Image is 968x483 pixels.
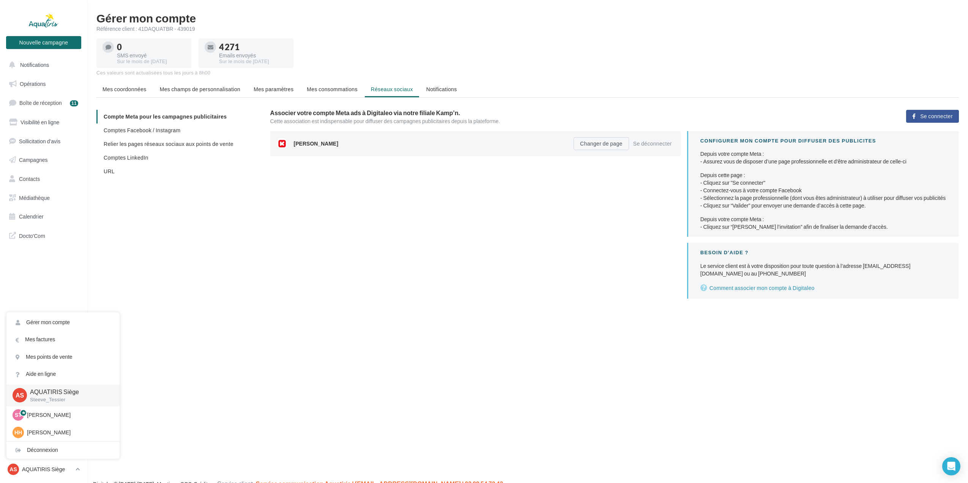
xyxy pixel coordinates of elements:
[426,86,457,92] span: Notifications
[5,190,83,206] a: Médiathèque
[19,176,40,182] span: Contacts
[27,429,110,436] p: [PERSON_NAME]
[942,457,960,475] div: Open Intercom Messenger
[22,466,73,473] p: AQUATIRIS Siège
[160,86,241,92] span: Mes champs de personnalisation
[5,209,83,225] a: Calendrier
[700,150,947,165] div: Depuis votre compte Meta : - Assurez vous de disposer d’une page professionnelle et d'être admini...
[20,119,59,125] span: Visibilité en ligne
[70,100,78,106] div: 11
[6,348,120,366] a: Mes points de vente
[19,195,50,201] span: Médiathèque
[574,137,629,150] button: Changer de page
[30,396,107,403] p: Steeve_Tessier
[9,466,17,473] span: AS
[700,249,947,256] div: BESOIN D'AIDE ?
[920,113,953,119] span: Se connecter
[5,57,80,73] button: Notifications
[19,213,44,220] span: Calendrier
[6,462,81,477] a: AS AQUATIRIS Siège
[104,127,180,133] span: Comptes Facebook / Instagram
[96,70,959,76] div: Ces valeurs sont actualisées tous les jours à 8h00
[700,215,947,231] div: Depuis votre compte Meta : - Cliquez sur “[PERSON_NAME] l’invitation” afin de finaliser la demand...
[6,366,120,383] a: Aide en ligne
[906,110,959,123] button: Se connecter
[6,442,120,459] div: Déconnexion
[96,12,959,24] h1: Gérer mon compte
[5,152,83,168] a: Campagnes
[5,133,83,149] a: Sollicitation d'avis
[104,168,115,174] span: URL
[19,231,45,241] span: Docto'Com
[19,100,62,106] span: Boîte de réception
[6,314,120,331] a: Gérer mon compte
[5,114,83,130] a: Visibilité en ligne
[700,262,947,277] div: Le service client est à votre disposition pour toute question à l’adresse [EMAIL_ADDRESS][DOMAIN_...
[219,58,287,65] div: Sur le mois de [DATE]
[117,43,185,51] div: 0
[19,138,60,144] span: Sollicitation d'avis
[219,43,287,51] div: 4 271
[6,36,81,49] button: Nouvelle campagne
[20,81,46,87] span: Opérations
[700,283,947,293] a: Comment associer mon compte à Digitaleo
[5,228,83,244] a: Docto'Com
[630,139,675,148] button: Se déconnecter
[5,76,83,92] a: Opérations
[117,53,185,58] div: SMS envoyé
[15,411,22,419] span: ST
[219,53,287,58] div: Emails envoyés
[700,137,947,144] div: CONFIGURER MON COMPTE POUR DIFFUSER DES PUBLICITES
[270,110,820,116] h3: Associer votre compte Meta ads à Digitaleo via notre filiale Kamp’n.
[96,25,959,33] div: Référence client : 41DAQUATBR - 439019
[104,141,233,147] span: Relier les pages réseaux sociaux aux points de vente
[20,62,49,68] span: Notifications
[14,429,22,436] span: HH
[104,154,148,161] span: Comptes LinkedIn
[27,411,110,419] p: [PERSON_NAME]
[294,140,557,147] div: [PERSON_NAME]
[5,95,83,111] a: Boîte de réception11
[5,171,83,187] a: Contacts
[30,388,107,396] p: AQUATIRIS Siège
[700,171,947,209] div: Depuis cette page : - Cliquez sur "Se connecter" - Connectez-vous à votre compte Facebook - Sélec...
[270,117,820,125] div: Cette association est indispensable pour diffuser des campagnes publicitaires depuis la plateforme.
[117,58,185,65] div: Sur le mois de [DATE]
[254,86,293,92] span: Mes paramètres
[6,331,120,348] a: Mes factures
[19,157,48,163] span: Campagnes
[102,86,147,92] span: Mes coordonnées
[16,391,24,400] span: AS
[307,86,357,92] span: Mes consommations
